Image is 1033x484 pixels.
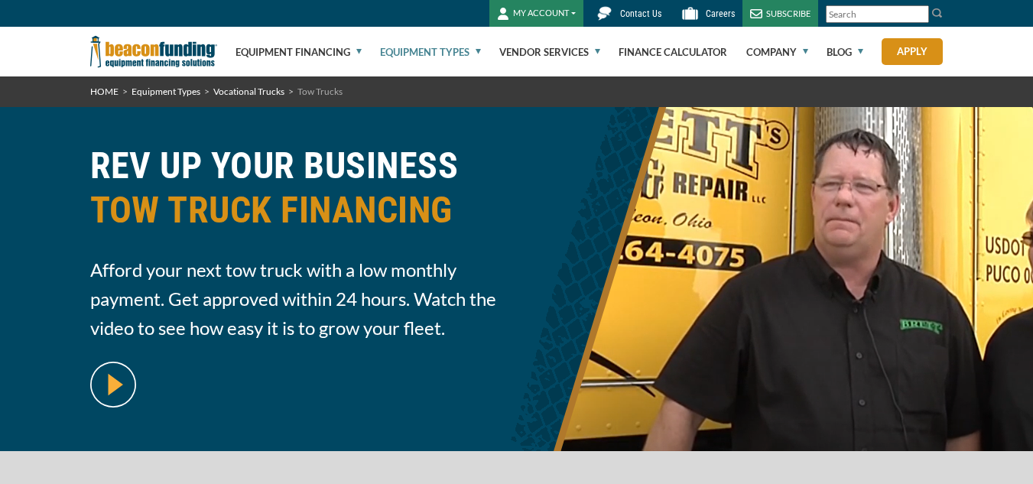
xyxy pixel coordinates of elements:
[90,255,508,343] span: Afford your next tow truck with a low monthly payment. Get approved within 24 hours. Watch the vi...
[706,8,735,19] span: Careers
[90,144,508,244] h1: REV UP YOUR BUSINESS
[90,188,508,232] span: TOW TRUCK FINANCING
[619,28,727,76] a: Finance Calculator
[746,28,808,76] a: Company
[90,362,136,408] img: video modal pop-up play button
[213,86,284,97] a: Vocational Trucks
[236,28,362,76] a: Equipment Financing
[827,28,863,76] a: Blog
[931,7,944,19] img: Search
[620,8,661,19] span: Contact Us
[90,27,217,76] img: Beacon Funding Corporation logo
[90,86,119,97] a: HOME
[499,28,600,76] a: Vendor Services
[913,8,925,21] a: Clear search text
[380,28,481,76] a: Equipment Types
[826,5,929,23] input: Search
[297,86,343,97] span: Tow Trucks
[882,38,943,65] a: Apply
[132,86,200,97] a: Equipment Types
